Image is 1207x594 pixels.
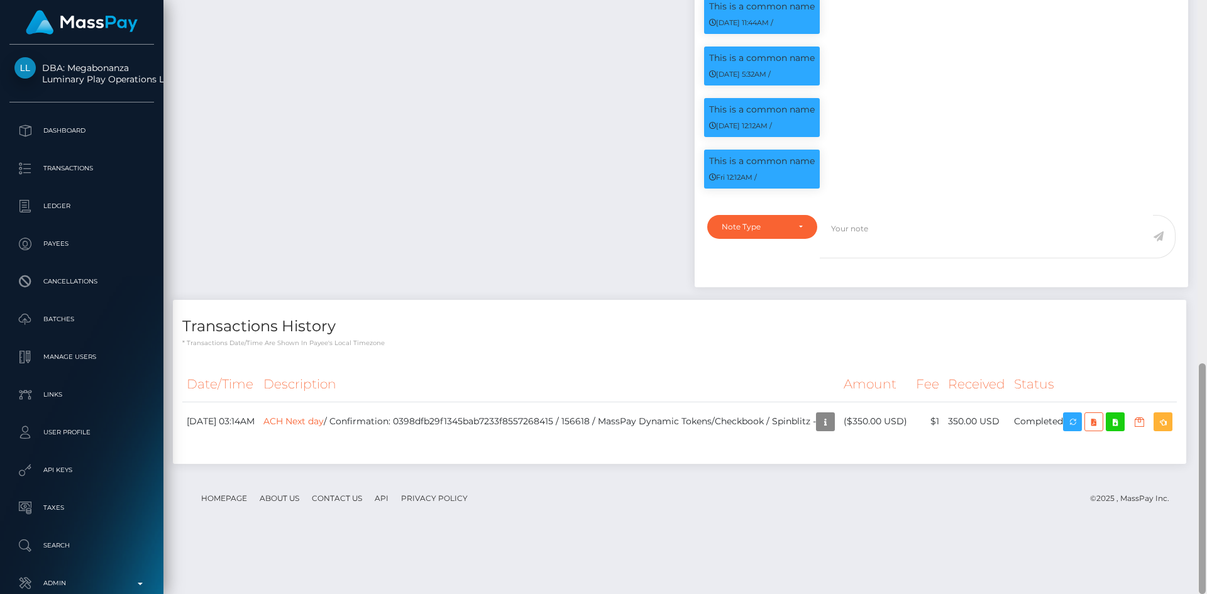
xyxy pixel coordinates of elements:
[707,215,817,239] button: Note Type
[1090,492,1179,505] div: © 2025 , MassPay Inc.
[14,348,149,366] p: Manage Users
[14,272,149,291] p: Cancellations
[9,266,154,297] a: Cancellations
[259,367,839,402] th: Description
[182,316,1177,338] h4: Transactions History
[14,536,149,555] p: Search
[9,417,154,448] a: User Profile
[9,492,154,524] a: Taxes
[9,530,154,561] a: Search
[9,454,154,486] a: API Keys
[9,341,154,373] a: Manage Users
[14,461,149,480] p: API Keys
[839,402,912,441] td: ($350.00 USD)
[14,423,149,442] p: User Profile
[912,402,944,441] td: $1
[14,574,149,593] p: Admin
[14,159,149,178] p: Transactions
[912,367,944,402] th: Fee
[709,18,773,27] small: [DATE] 11:44AM /
[9,379,154,410] a: Links
[9,228,154,260] a: Payees
[944,367,1010,402] th: Received
[9,153,154,184] a: Transactions
[259,402,839,441] td: / Confirmation: 0398dfb29f1345bab7233f8557268415 / 156618 / MassPay Dynamic Tokens/Checkbook / Sp...
[9,190,154,222] a: Ledger
[14,57,36,79] img: Luminary Play Operations Limited
[1010,402,1177,441] td: Completed
[263,415,324,426] a: ACH Next day
[9,115,154,146] a: Dashboard
[944,402,1010,441] td: 350.00 USD
[709,103,815,116] p: This is a common name
[14,385,149,404] p: Links
[14,121,149,140] p: Dashboard
[396,488,473,508] a: Privacy Policy
[182,402,259,441] td: [DATE] 03:14AM
[196,488,252,508] a: Homepage
[255,488,304,508] a: About Us
[709,173,757,182] small: Fri 12:12AM /
[307,488,367,508] a: Contact Us
[14,498,149,517] p: Taxes
[839,367,912,402] th: Amount
[709,70,771,79] small: [DATE] 5:32AM /
[370,488,394,508] a: API
[14,197,149,216] p: Ledger
[709,121,772,130] small: [DATE] 12:12AM /
[722,222,788,232] div: Note Type
[709,52,815,65] p: This is a common name
[9,304,154,335] a: Batches
[709,155,815,168] p: This is a common name
[14,310,149,329] p: Batches
[1010,367,1177,402] th: Status
[182,367,259,402] th: Date/Time
[26,10,138,35] img: MassPay Logo
[9,62,154,85] span: DBA: Megabonanza Luminary Play Operations Limited
[14,234,149,253] p: Payees
[182,338,1177,348] p: * Transactions date/time are shown in payee's local timezone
